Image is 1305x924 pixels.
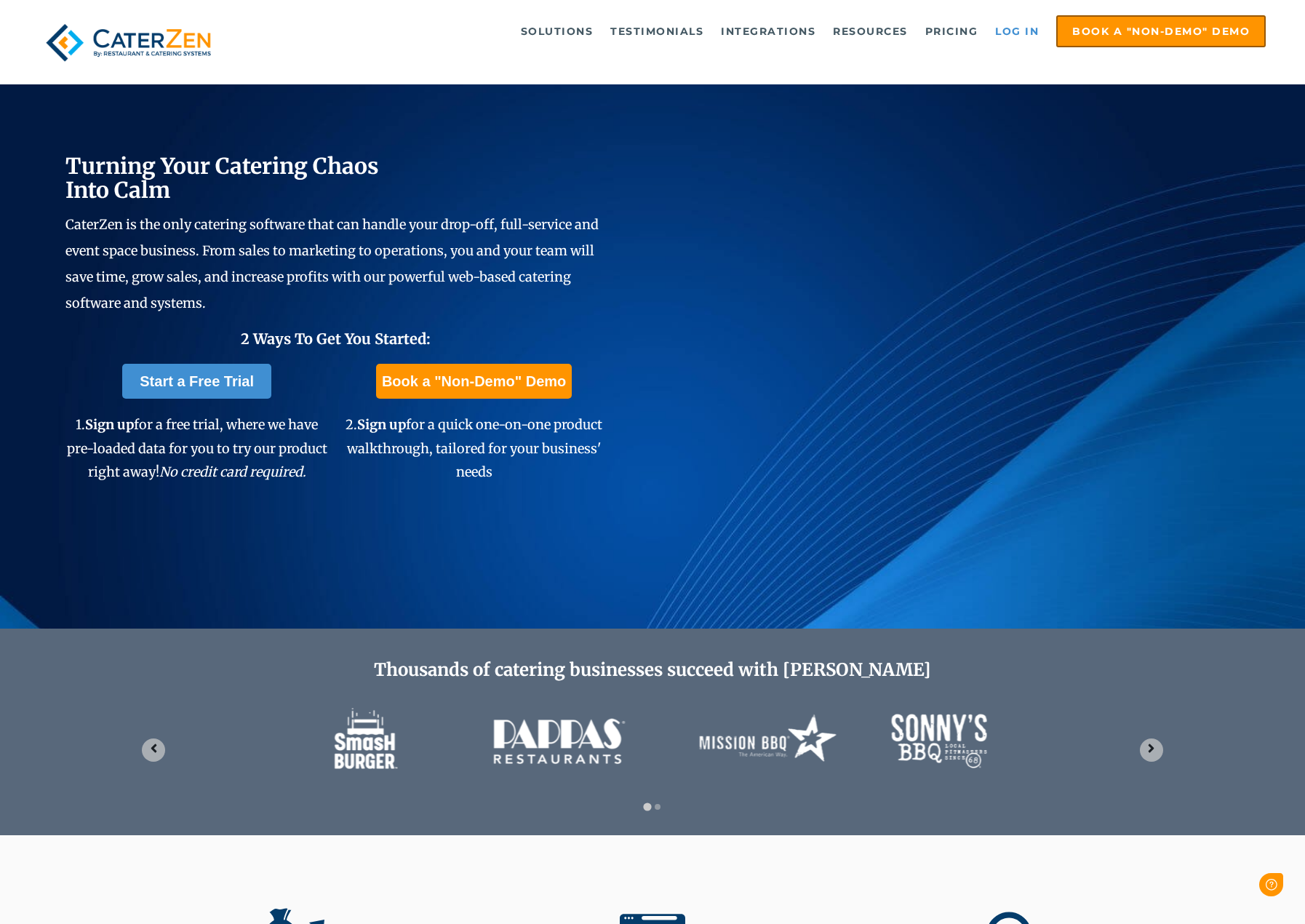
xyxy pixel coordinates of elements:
span: Sign up [85,416,134,433]
a: Solutions [514,17,601,46]
a: Pricing [918,17,986,46]
img: caterzen-client-logos-1 [303,689,1002,791]
a: Start a Free Trial [122,364,271,399]
h2: Thousands of catering businesses succeed with [PERSON_NAME] [130,660,1174,681]
span: Sign up [357,416,406,433]
img: caterzen [39,15,217,70]
section: Image carousel with 2 slides. [130,689,1174,812]
em: No credit card required. [159,463,306,480]
button: Go to slide 2 [655,804,661,810]
span: CaterZen is the only catering software that can handle your drop-off, full-service and event spac... [65,216,599,311]
button: Next slide [1140,738,1163,762]
a: Log in [988,17,1046,46]
a: Resources [826,17,915,46]
button: Go to slide 1 [643,802,651,811]
div: Select a slide to show [636,800,669,812]
iframe: Help widget launcher [1176,867,1289,908]
div: 1 of 2 [130,689,1174,791]
a: Integrations [714,17,823,46]
a: Book a "Non-Demo" Demo [376,364,572,399]
span: Turning Your Catering Chaos Into Calm [65,152,379,204]
div: Navigation Menu [249,15,1266,47]
a: Testimonials [603,17,711,46]
span: 1. for a free trial, where we have pre-loaded data for you to try our product right away! [67,416,327,480]
span: 2 Ways To Get You Started: [241,330,431,348]
a: Book a "Non-Demo" Demo [1056,15,1266,47]
button: Go to last slide [142,738,165,762]
span: 2. for a quick one-on-one product walkthrough, tailored for your business' needs [346,416,602,480]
